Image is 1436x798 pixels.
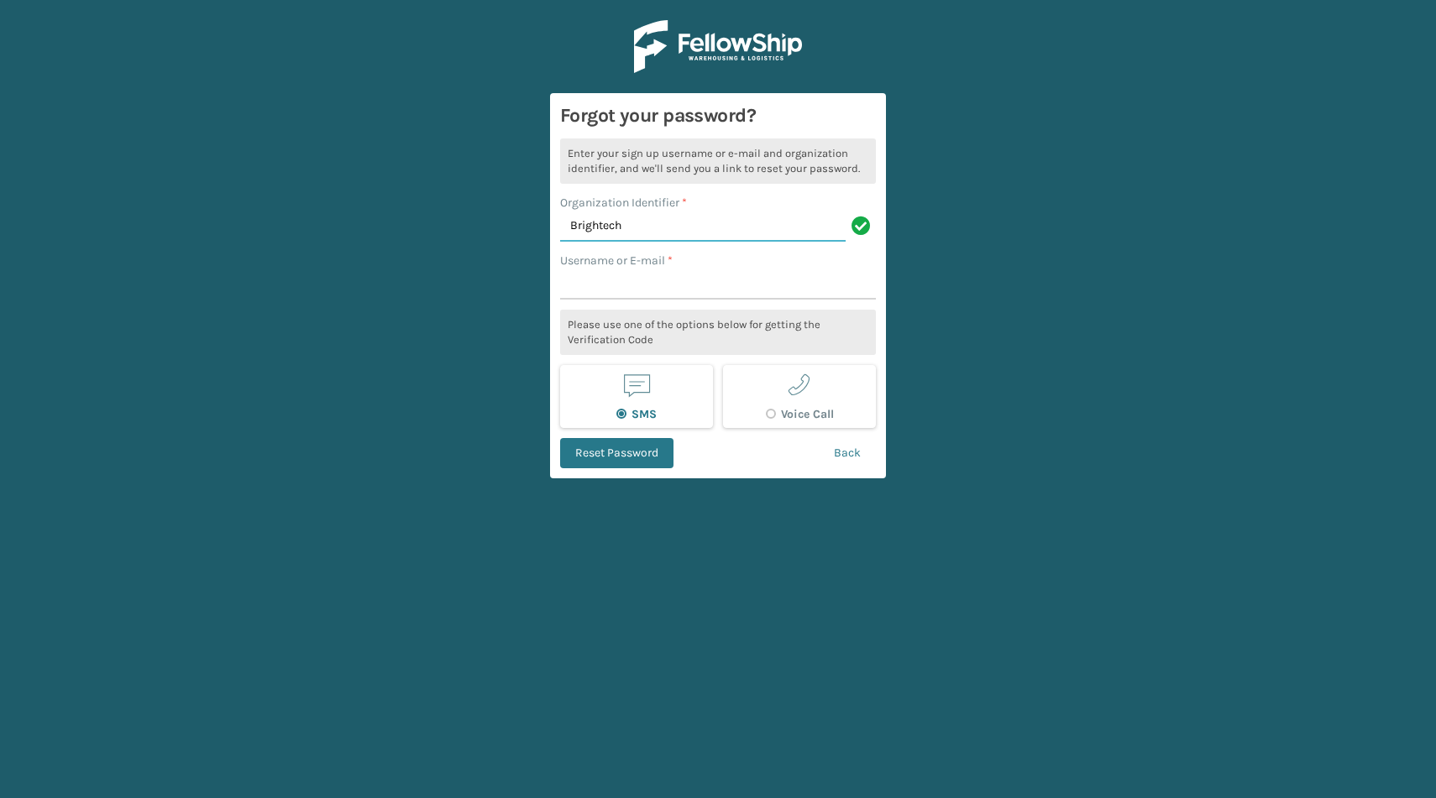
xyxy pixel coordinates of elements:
[766,407,834,421] label: Voice Call
[560,103,876,128] h3: Forgot your password?
[560,252,673,269] label: Username or E-mail
[560,194,687,211] label: Organization Identifier
[560,438,673,468] button: Reset Password
[634,20,802,73] img: Logo
[819,438,876,468] a: Back
[616,407,657,421] label: SMS
[560,138,876,184] p: Enter your sign up username or e-mail and organization identifier, and we'll send you a link to r...
[560,310,876,355] p: Please use one of the options below for getting the Verification Code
